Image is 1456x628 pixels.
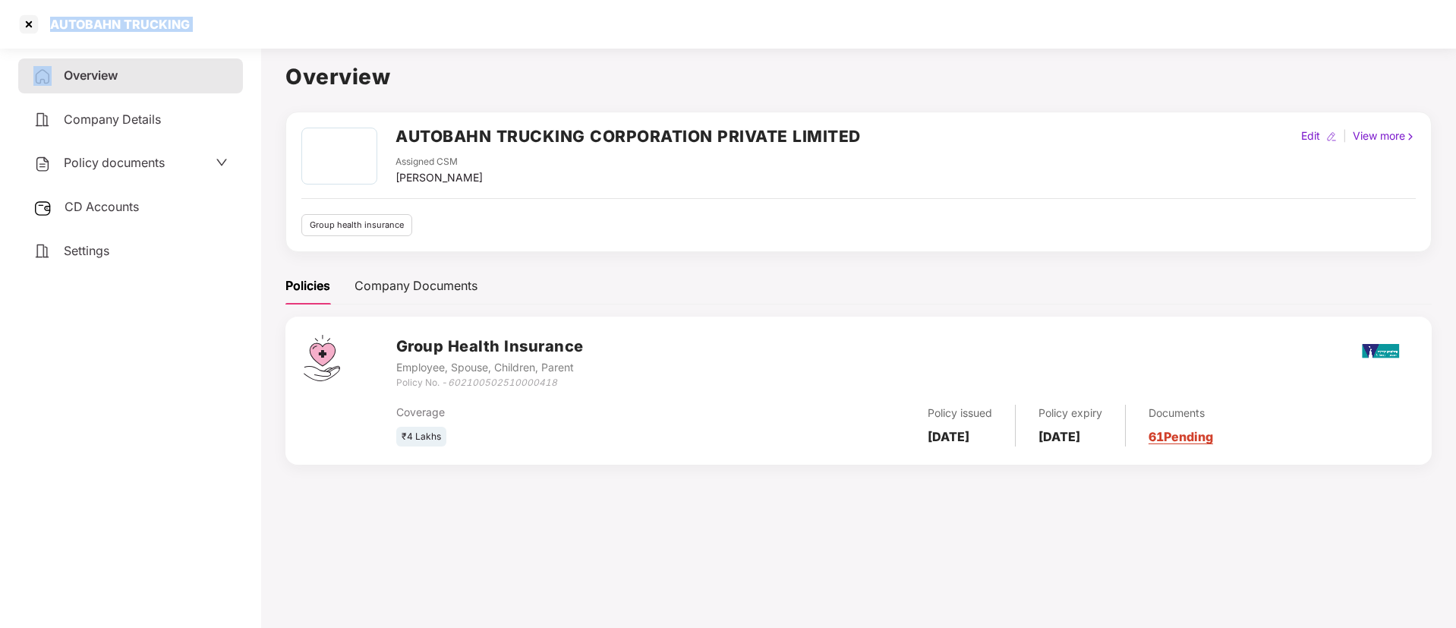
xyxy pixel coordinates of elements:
[1298,128,1323,144] div: Edit
[355,276,477,295] div: Company Documents
[1350,128,1419,144] div: View more
[1326,131,1337,142] img: editIcon
[64,68,118,83] span: Overview
[1149,429,1213,444] a: 61 Pending
[285,276,330,295] div: Policies
[304,335,340,381] img: svg+xml;base64,PHN2ZyB4bWxucz0iaHR0cDovL3d3dy53My5vcmcvMjAwMC9zdmciIHdpZHRoPSI0Ny43MTQiIGhlaWdodD...
[396,335,584,358] h3: Group Health Insurance
[33,242,52,260] img: svg+xml;base64,PHN2ZyB4bWxucz0iaHR0cDovL3d3dy53My5vcmcvMjAwMC9zdmciIHdpZHRoPSIyNCIgaGVpZ2h0PSIyNC...
[216,156,228,169] span: down
[64,112,161,127] span: Company Details
[396,404,736,421] div: Coverage
[65,199,139,214] span: CD Accounts
[41,17,190,32] div: AUTOBAHN TRUCKING
[33,199,52,217] img: svg+xml;base64,PHN2ZyB3aWR0aD0iMjUiIGhlaWdodD0iMjQiIHZpZXdCb3g9IjAgMCAyNSAyNCIgZmlsbD0ibm9uZSIgeG...
[396,376,584,390] div: Policy No. -
[928,429,969,444] b: [DATE]
[396,124,861,149] h2: AUTOBAHN TRUCKING CORPORATION PRIVATE LIMITED
[1362,333,1400,370] img: nicl.png
[1340,128,1350,144] div: |
[64,155,165,170] span: Policy documents
[396,359,584,376] div: Employee, Spouse, Children, Parent
[301,214,412,236] div: Group health insurance
[396,169,483,186] div: [PERSON_NAME]
[33,155,52,173] img: svg+xml;base64,PHN2ZyB4bWxucz0iaHR0cDovL3d3dy53My5vcmcvMjAwMC9zdmciIHdpZHRoPSIyNCIgaGVpZ2h0PSIyNC...
[1149,405,1213,421] div: Documents
[396,427,446,447] div: ₹4 Lakhs
[928,405,992,421] div: Policy issued
[448,377,557,388] i: 602100502510000418
[396,155,483,169] div: Assigned CSM
[1038,429,1080,444] b: [DATE]
[285,60,1432,93] h1: Overview
[64,243,109,258] span: Settings
[1405,131,1416,142] img: rightIcon
[1038,405,1102,421] div: Policy expiry
[33,68,52,86] img: svg+xml;base64,PHN2ZyB4bWxucz0iaHR0cDovL3d3dy53My5vcmcvMjAwMC9zdmciIHdpZHRoPSIyNCIgaGVpZ2h0PSIyNC...
[33,111,52,129] img: svg+xml;base64,PHN2ZyB4bWxucz0iaHR0cDovL3d3dy53My5vcmcvMjAwMC9zdmciIHdpZHRoPSIyNCIgaGVpZ2h0PSIyNC...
